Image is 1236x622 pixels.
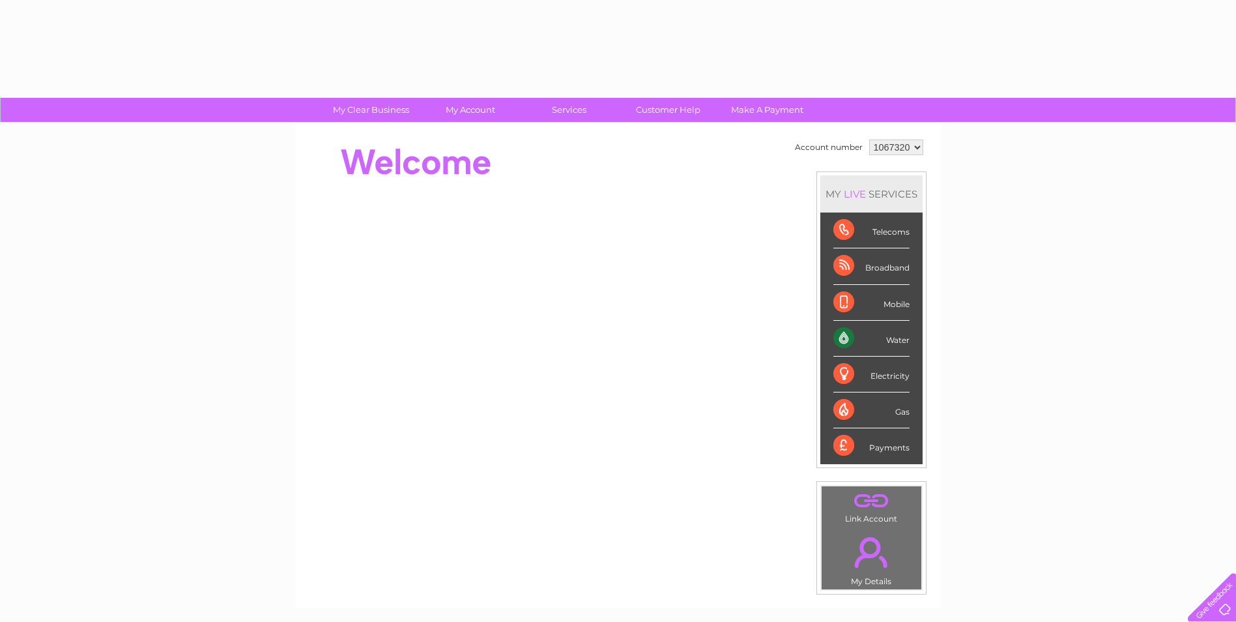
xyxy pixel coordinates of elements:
div: Electricity [833,357,910,392]
a: My Clear Business [317,98,425,122]
div: Gas [833,392,910,428]
div: Water [833,321,910,357]
a: . [825,490,918,512]
a: Services [515,98,623,122]
div: Telecoms [833,213,910,248]
td: Account number [792,136,866,158]
a: Customer Help [614,98,722,122]
td: My Details [821,526,922,590]
div: Payments [833,428,910,464]
a: Make A Payment [713,98,821,122]
div: LIVE [841,188,869,200]
div: MY SERVICES [820,175,923,213]
td: Link Account [821,486,922,527]
div: Broadband [833,248,910,284]
div: Mobile [833,285,910,321]
a: My Account [416,98,524,122]
a: . [825,529,918,575]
